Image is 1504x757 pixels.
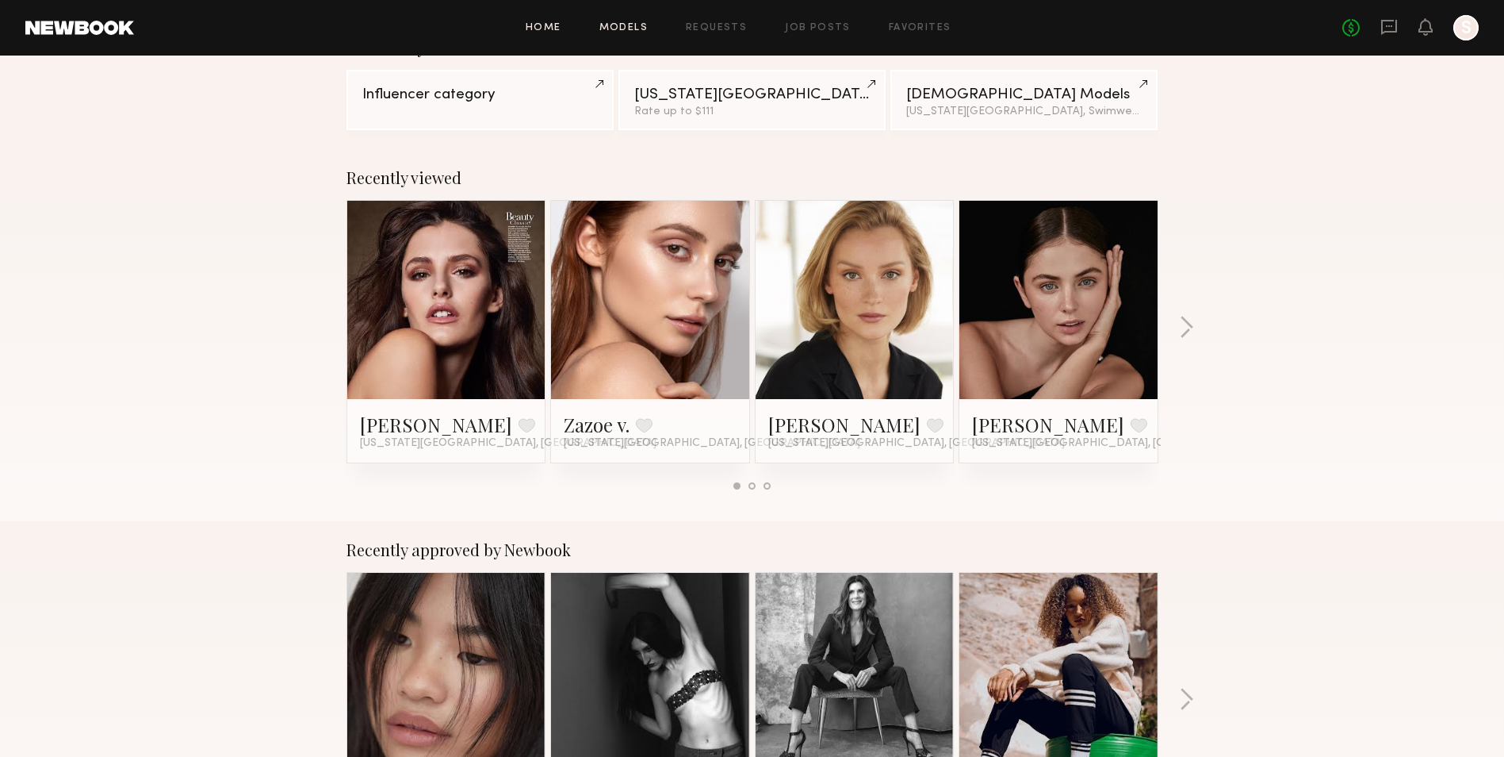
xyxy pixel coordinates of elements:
div: [DEMOGRAPHIC_DATA] Models [906,87,1142,102]
a: Home [526,23,561,33]
a: [PERSON_NAME] [360,412,512,437]
div: Recently approved by Newbook [346,540,1158,559]
div: Continue your search [346,38,1158,57]
a: S [1453,15,1479,40]
a: Zazoe v. [564,412,630,437]
span: [US_STATE][GEOGRAPHIC_DATA], [GEOGRAPHIC_DATA] [564,437,860,450]
div: [US_STATE][GEOGRAPHIC_DATA], Swimwear category [906,106,1142,117]
span: [US_STATE][GEOGRAPHIC_DATA], [GEOGRAPHIC_DATA] [360,437,656,450]
a: [PERSON_NAME] [768,412,920,437]
div: Influencer category [362,87,598,102]
a: Requests [686,23,747,33]
a: [PERSON_NAME] [972,412,1124,437]
a: Influencer category [346,70,614,130]
div: Recently viewed [346,168,1158,187]
a: [US_STATE][GEOGRAPHIC_DATA]Rate up to $111 [618,70,886,130]
a: Job Posts [785,23,851,33]
div: [US_STATE][GEOGRAPHIC_DATA] [634,87,870,102]
a: Models [599,23,648,33]
a: Favorites [889,23,951,33]
a: [DEMOGRAPHIC_DATA] Models[US_STATE][GEOGRAPHIC_DATA], Swimwear category [890,70,1158,130]
div: Rate up to $111 [634,106,870,117]
span: [US_STATE][GEOGRAPHIC_DATA], [GEOGRAPHIC_DATA] [768,437,1065,450]
span: [US_STATE][GEOGRAPHIC_DATA], [GEOGRAPHIC_DATA] [972,437,1269,450]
